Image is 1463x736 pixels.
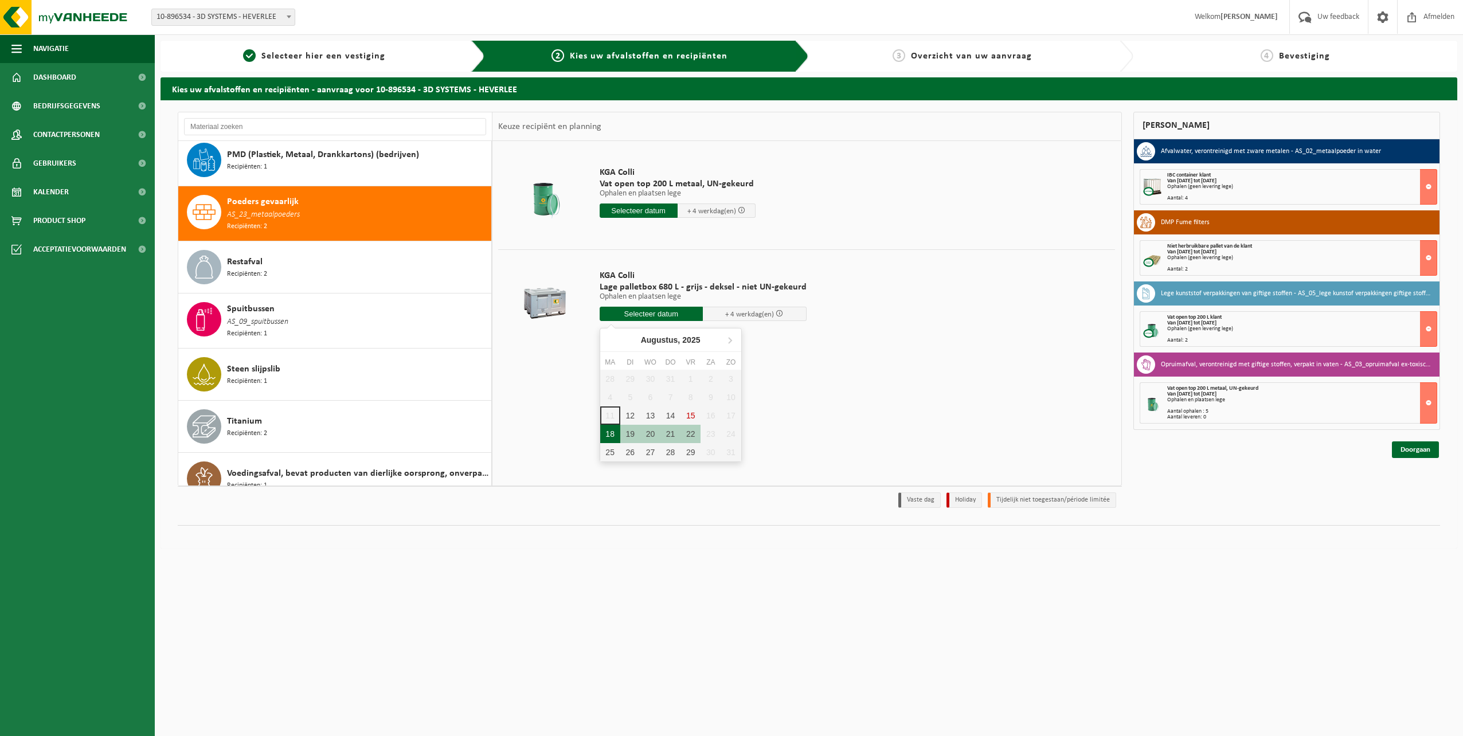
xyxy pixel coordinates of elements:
span: Dashboard [33,63,76,92]
span: Gebruikers [33,149,76,178]
span: Titanium [227,414,262,428]
div: Aantal: 2 [1167,267,1437,272]
a: Doorgaan [1392,441,1439,458]
i: 2025 [682,336,700,344]
span: Bevestiging [1279,52,1330,61]
h3: DMP Fume filters [1161,213,1210,232]
span: + 4 werkdag(en) [725,311,774,318]
span: Contactpersonen [33,120,100,149]
li: Holiday [946,492,982,508]
h2: Kies uw afvalstoffen en recipiënten - aanvraag voor 10-896534 - 3D SYSTEMS - HEVERLEE [161,77,1457,100]
button: Spuitbussen AS_09_spuitbussen Recipiënten: 1 [178,293,492,349]
span: 10-896534 - 3D SYSTEMS - HEVERLEE [152,9,295,25]
span: IBC container klant [1167,172,1211,178]
span: Vat open top 200 L klant [1167,314,1222,320]
span: AS_09_spuitbussen [227,316,288,328]
span: Recipiënten: 1 [227,328,267,339]
div: 19 [620,425,640,443]
span: Overzicht van uw aanvraag [911,52,1032,61]
span: KGA Colli [600,270,807,281]
button: Restafval Recipiënten: 2 [178,241,492,293]
span: Selecteer hier een vestiging [261,52,385,61]
p: Ophalen en plaatsen lege [600,190,756,198]
span: + 4 werkdag(en) [687,208,736,215]
button: Titanium Recipiënten: 2 [178,401,492,453]
div: zo [721,357,741,368]
span: Poeders gevaarlijk [227,195,299,209]
div: 25 [600,443,620,461]
div: Aantal: 2 [1167,338,1437,343]
div: Aantal leveren: 0 [1167,414,1437,420]
span: Spuitbussen [227,302,275,316]
div: 29 [680,443,701,461]
div: vr [680,357,701,368]
div: Ophalen (geen levering lege) [1167,184,1437,190]
strong: Van [DATE] tot [DATE] [1167,249,1216,255]
div: 22 [680,425,701,443]
div: Aantal: 4 [1167,195,1437,201]
button: Steen slijpslib Recipiënten: 1 [178,349,492,401]
span: Vat open top 200 L metaal, UN-gekeurd [1167,385,1258,392]
h3: Afvalwater, verontreinigd met zware metalen - AS_02_metaalpoeder in water [1161,142,1381,160]
span: Lage palletbox 680 L - grijs - deksel - niet UN-gekeurd [600,281,807,293]
strong: Van [DATE] tot [DATE] [1167,391,1216,397]
span: 3 [893,49,905,62]
div: [PERSON_NAME] [1133,112,1441,139]
div: Ophalen en plaatsen lege [1167,397,1437,403]
span: Voedingsafval, bevat producten van dierlijke oorsprong, onverpakt, categorie 3 [227,467,488,480]
span: Recipiënten: 2 [227,269,267,280]
strong: Van [DATE] tot [DATE] [1167,178,1216,184]
span: 10-896534 - 3D SYSTEMS - HEVERLEE [151,9,295,26]
span: Navigatie [33,34,69,63]
span: Restafval [227,255,263,269]
span: Kies uw afvalstoffen en recipiënten [570,52,727,61]
div: 28 [660,443,680,461]
span: 1 [243,49,256,62]
span: Product Shop [33,206,85,235]
span: Acceptatievoorwaarden [33,235,126,264]
li: Tijdelijk niet toegestaan/période limitée [988,492,1116,508]
input: Selecteer datum [600,203,678,218]
div: wo [640,357,660,368]
div: Keuze recipiënt en planning [492,112,607,141]
div: Augustus, [636,331,705,349]
span: Recipiënten: 2 [227,221,267,232]
input: Selecteer datum [600,307,703,321]
div: 12 [620,406,640,425]
input: Materiaal zoeken [184,118,486,135]
div: di [620,357,640,368]
div: ma [600,357,620,368]
h3: Lege kunststof verpakkingen van giftige stoffen - AS_05_lege kunstof verpakkingen giftige stoffen [1161,284,1431,303]
button: PMD (Plastiek, Metaal, Drankkartons) (bedrijven) Recipiënten: 1 [178,134,492,186]
div: Ophalen (geen levering lege) [1167,255,1437,261]
span: Niet herbruikbare pallet van de klant [1167,243,1252,249]
span: Recipiënten: 1 [227,376,267,387]
span: Steen slijpslib [227,362,280,376]
span: PMD (Plastiek, Metaal, Drankkartons) (bedrijven) [227,148,419,162]
span: 4 [1261,49,1273,62]
div: Aantal ophalen : 5 [1167,409,1437,414]
div: 20 [640,425,660,443]
button: Voedingsafval, bevat producten van dierlijke oorsprong, onverpakt, categorie 3 Recipiënten: 1 [178,453,492,504]
li: Vaste dag [898,492,941,508]
div: do [660,357,680,368]
span: Kalender [33,178,69,206]
span: 2 [551,49,564,62]
span: AS_23_metaalpoeders [227,209,300,221]
span: Bedrijfsgegevens [33,92,100,120]
strong: Van [DATE] tot [DATE] [1167,320,1216,326]
span: Recipiënten: 1 [227,480,267,491]
div: Ophalen (geen levering lege) [1167,326,1437,332]
div: 21 [660,425,680,443]
div: 13 [640,406,660,425]
span: KGA Colli [600,167,756,178]
p: Ophalen en plaatsen lege [600,293,807,301]
span: Recipiënten: 1 [227,162,267,173]
span: Vat open top 200 L metaal, UN-gekeurd [600,178,756,190]
div: 18 [600,425,620,443]
a: 1Selecteer hier een vestiging [166,49,462,63]
button: Poeders gevaarlijk AS_23_metaalpoeders Recipiënten: 2 [178,186,492,241]
div: za [701,357,721,368]
h3: Opruimafval, verontreinigd met giftige stoffen, verpakt in vaten - AS_03_opruimafval ex-toxisch &... [1161,355,1431,374]
div: 14 [660,406,680,425]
